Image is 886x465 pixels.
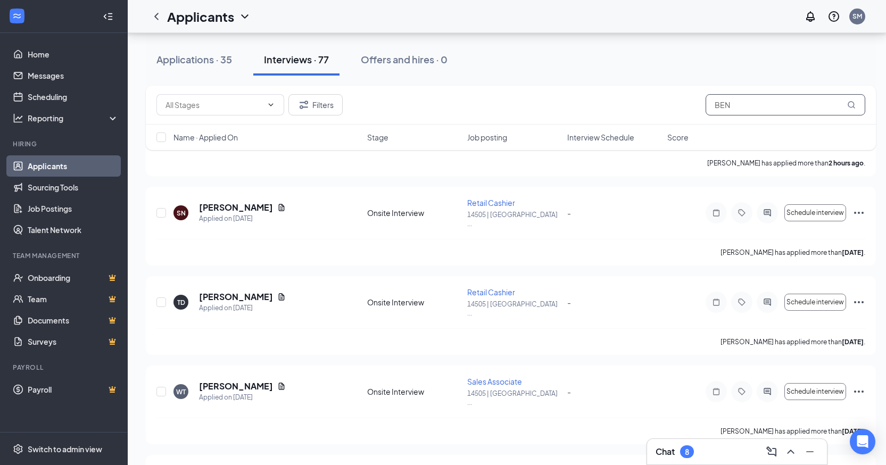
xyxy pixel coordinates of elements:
[710,209,723,217] svg: Note
[852,12,862,21] div: SM
[267,101,275,109] svg: ChevronDown
[28,113,119,123] div: Reporting
[28,331,119,352] a: SurveysCrown
[28,177,119,198] a: Sourcing Tools
[467,132,507,143] span: Job posting
[735,298,748,306] svg: Tag
[763,443,780,460] button: ComposeMessage
[850,429,875,454] div: Open Intercom Messenger
[361,53,448,66] div: Offers and hires · 0
[297,98,310,111] svg: Filter
[28,379,119,400] a: PayrollCrown
[199,291,273,303] h5: [PERSON_NAME]
[784,445,797,458] svg: ChevronUp
[656,446,675,458] h3: Chat
[238,10,251,23] svg: ChevronDown
[28,444,102,454] div: Switch to admin view
[567,208,571,218] span: -
[721,427,865,436] p: [PERSON_NAME] has applied more than .
[277,203,286,212] svg: Document
[177,209,186,218] div: SN
[13,113,23,123] svg: Analysis
[13,139,117,148] div: Hiring
[367,386,461,397] div: Onsite Interview
[829,159,864,167] b: 2 hours ago
[165,99,262,111] input: All Stages
[199,392,286,403] div: Applied on [DATE]
[367,207,461,218] div: Onsite Interview
[199,202,273,213] h5: [PERSON_NAME]
[467,389,561,407] p: 14505 | [GEOGRAPHIC_DATA] ...
[761,298,774,306] svg: ActiveChat
[842,338,864,346] b: [DATE]
[150,10,163,23] svg: ChevronLeft
[786,298,844,306] span: Schedule interview
[28,65,119,86] a: Messages
[842,248,864,256] b: [DATE]
[567,387,571,396] span: -
[685,447,689,456] div: 8
[567,132,634,143] span: Interview Schedule
[13,363,117,372] div: Payroll
[567,297,571,307] span: -
[735,387,748,396] svg: Tag
[28,288,119,310] a: TeamCrown
[173,132,238,143] span: Name · Applied On
[852,296,865,309] svg: Ellipses
[13,251,117,260] div: Team Management
[367,132,388,143] span: Stage
[706,94,865,115] input: Search in interviews
[367,297,461,308] div: Onsite Interview
[761,209,774,217] svg: ActiveChat
[667,132,689,143] span: Score
[801,443,818,460] button: Minimize
[167,7,234,26] h1: Applicants
[467,287,515,297] span: Retail Cashier
[735,209,748,217] svg: Tag
[28,155,119,177] a: Applicants
[103,11,113,22] svg: Collapse
[707,159,865,168] p: [PERSON_NAME] has applied more than .
[784,383,846,400] button: Schedule interview
[28,198,119,219] a: Job Postings
[199,380,273,392] h5: [PERSON_NAME]
[467,300,561,318] p: 14505 | [GEOGRAPHIC_DATA] ...
[847,101,856,109] svg: MagnifyingGlass
[721,248,865,257] p: [PERSON_NAME] has applied more than .
[467,377,522,386] span: Sales Associate
[710,298,723,306] svg: Note
[852,385,865,398] svg: Ellipses
[28,310,119,331] a: DocumentsCrown
[786,209,844,217] span: Schedule interview
[721,337,865,346] p: [PERSON_NAME] has applied more than .
[28,86,119,107] a: Scheduling
[784,204,846,221] button: Schedule interview
[28,219,119,240] a: Talent Network
[12,11,22,21] svg: WorkstreamLogo
[288,94,343,115] button: Filter Filters
[827,10,840,23] svg: QuestionInfo
[277,293,286,301] svg: Document
[28,44,119,65] a: Home
[199,213,286,224] div: Applied on [DATE]
[710,387,723,396] svg: Note
[804,445,816,458] svg: Minimize
[28,267,119,288] a: OnboardingCrown
[13,444,23,454] svg: Settings
[156,53,232,66] div: Applications · 35
[765,445,778,458] svg: ComposeMessage
[804,10,817,23] svg: Notifications
[782,443,799,460] button: ChevronUp
[467,198,515,207] span: Retail Cashier
[199,303,286,313] div: Applied on [DATE]
[786,388,844,395] span: Schedule interview
[264,53,329,66] div: Interviews · 77
[177,298,185,307] div: TD
[761,387,774,396] svg: ActiveChat
[784,294,846,311] button: Schedule interview
[277,382,286,391] svg: Document
[842,427,864,435] b: [DATE]
[852,206,865,219] svg: Ellipses
[176,387,186,396] div: WT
